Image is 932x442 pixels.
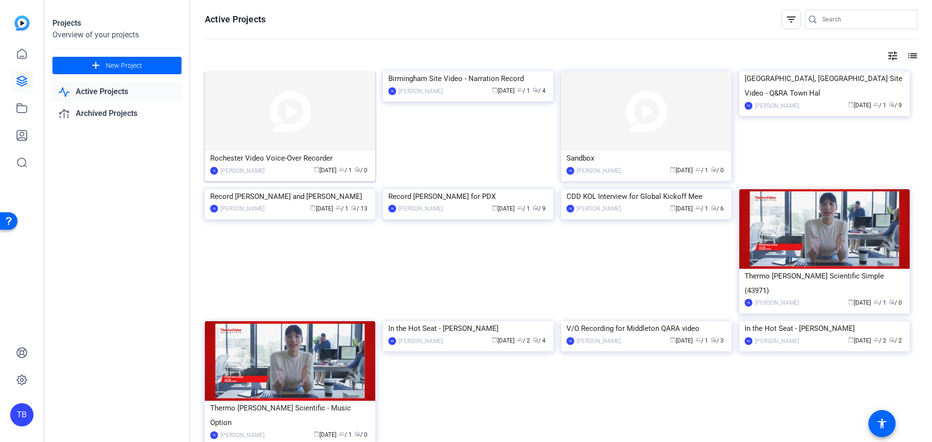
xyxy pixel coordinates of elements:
input: Search [822,14,910,25]
div: [GEOGRAPHIC_DATA], [GEOGRAPHIC_DATA] Site Video - Q&RA Town Hal [745,71,904,100]
div: In the Hot Seat - [PERSON_NAME] [388,321,548,336]
span: calendar_today [310,205,316,211]
h1: Active Projects [205,14,266,25]
span: group [517,205,523,211]
span: calendar_today [492,87,498,93]
span: radio [533,205,538,211]
span: / 1 [335,205,349,212]
div: Thermo [PERSON_NAME] Scientific - Music Option [210,401,370,430]
div: [PERSON_NAME] [220,430,265,440]
span: group [695,205,701,211]
span: [DATE] [310,205,333,212]
div: TB [388,87,396,95]
div: Record [PERSON_NAME] and [PERSON_NAME] [210,189,370,204]
span: / 0 [354,431,367,438]
span: [DATE] [492,205,515,212]
span: / 3 [711,337,724,344]
span: / 9 [533,205,546,212]
span: / 13 [351,205,367,212]
div: [PERSON_NAME] [399,336,443,346]
span: / 1 [695,205,708,212]
span: New Project [106,61,142,71]
span: [DATE] [670,205,693,212]
span: [DATE] [670,337,693,344]
span: / 4 [533,337,546,344]
div: TB [388,205,396,213]
span: group [695,166,701,172]
mat-icon: list [906,50,917,62]
span: group [335,205,341,211]
span: radio [533,337,538,343]
span: / 6 [711,205,724,212]
span: group [695,337,701,343]
span: calendar_today [670,166,676,172]
div: [PERSON_NAME] [399,86,443,96]
div: TB [566,205,574,213]
button: New Project [52,57,182,74]
div: Overview of your projects [52,29,182,41]
div: [PERSON_NAME] [755,298,799,308]
div: [PERSON_NAME] [399,204,443,213]
div: TB [745,299,752,307]
span: / 0 [354,167,367,174]
span: / 1 [873,299,886,306]
span: / 2 [517,337,530,344]
div: In the Hot Seat - [PERSON_NAME] [745,321,904,336]
span: radio [889,299,895,305]
div: TB [210,205,218,213]
mat-icon: filter_list [785,14,797,25]
div: [PERSON_NAME] [577,204,621,213]
span: group [517,87,523,93]
span: / 4 [533,87,546,94]
span: / 1 [339,431,352,438]
span: [DATE] [848,337,871,344]
span: radio [889,101,895,107]
span: [DATE] [314,167,336,174]
span: calendar_today [670,337,676,343]
span: / 0 [889,299,902,306]
span: calendar_today [848,101,854,107]
span: group [873,337,879,343]
div: [PERSON_NAME] [755,336,799,346]
div: Thermo [PERSON_NAME] Scientific Simple (43971) [745,269,904,298]
span: / 2 [873,337,886,344]
div: [PERSON_NAME] [755,101,799,111]
span: / 0 [711,167,724,174]
span: [DATE] [492,337,515,344]
div: TB [745,102,752,110]
div: TB [566,337,574,345]
span: radio [711,166,716,172]
span: / 1 [339,167,352,174]
a: Active Projects [52,82,182,102]
span: / 1 [695,167,708,174]
span: group [873,101,879,107]
div: Sandbox [566,151,726,165]
div: [PERSON_NAME] [220,166,265,176]
div: TB [210,431,218,439]
div: [PERSON_NAME] [577,336,621,346]
div: [PERSON_NAME] [577,166,621,176]
span: calendar_today [314,166,319,172]
span: calendar_today [314,431,319,437]
img: blue-gradient.svg [15,16,30,31]
span: / 1 [873,102,886,109]
span: / 1 [517,205,530,212]
mat-icon: add [90,60,102,72]
span: group [517,337,523,343]
span: calendar_today [492,337,498,343]
div: [PERSON_NAME] [220,204,265,213]
span: radio [354,166,360,172]
div: PR [745,337,752,345]
span: group [339,431,345,437]
span: calendar_today [848,299,854,305]
a: Archived Projects [52,104,182,124]
span: / 9 [889,102,902,109]
div: CDD KOL Interview for Global Kickoff Mee [566,189,726,204]
div: V/O Recording for Middleton QARA video [566,321,726,336]
span: [DATE] [848,102,871,109]
span: / 1 [517,87,530,94]
div: TB [210,167,218,175]
div: Rochester Video Voice-Over Recorder [210,151,370,165]
div: TB [10,403,33,426]
span: [DATE] [848,299,871,306]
